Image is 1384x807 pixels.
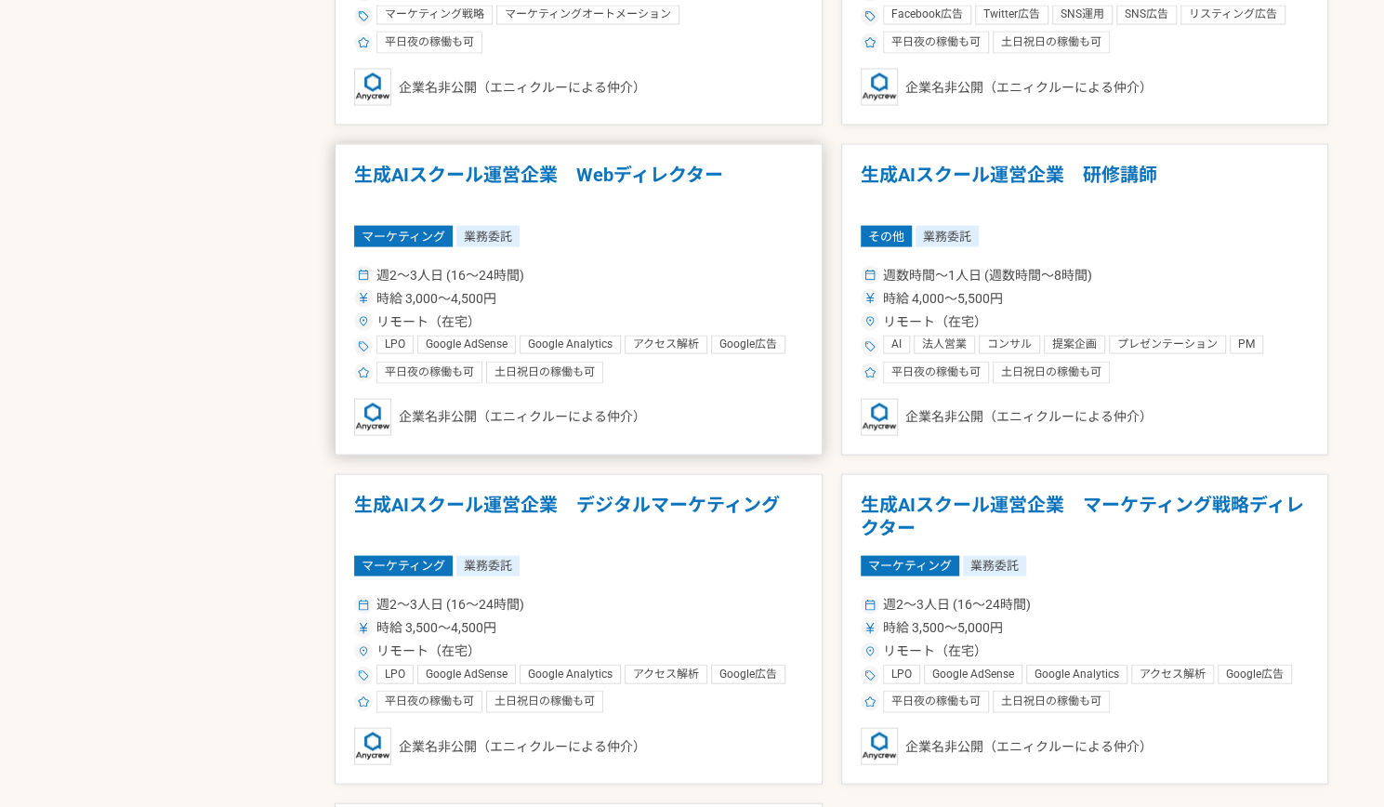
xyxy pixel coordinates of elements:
span: リスティング広告 [1189,7,1277,22]
img: ico_location_pin-352ac629.svg [864,645,876,656]
div: 平日夜の稼働も可 [376,690,482,712]
span: 時給 3,000〜4,500円 [376,288,496,308]
span: PM [1238,337,1255,351]
img: ico_star-c4f7eedc.svg [358,366,369,377]
img: ico_star-c4f7eedc.svg [358,36,369,47]
span: 提案企画 [1052,337,1097,351]
span: リモート（在宅） [883,311,987,331]
div: 土日祝日の稼働も可 [486,690,603,712]
img: logo_text_blue_01.png [354,398,391,435]
span: Google広告 [719,667,777,681]
span: 時給 4,000〜5,500円 [883,288,1003,308]
span: Facebook広告 [891,7,963,22]
img: ico_location_pin-352ac629.svg [358,645,369,656]
span: リモート（在宅） [883,641,987,660]
span: Google Analytics [1035,667,1119,681]
span: マーケティング [354,555,453,575]
div: 企業名非公開（エニィクルーによる仲介） [861,68,1310,105]
div: 土日祝日の稼働も可 [486,361,603,383]
img: ico_calendar-4541a85f.svg [864,269,876,280]
span: マーケティング戦略 [385,7,484,22]
span: Google Analytics [528,667,613,681]
h1: 生成AIスクール運営企業 Webディレクター [354,163,803,210]
span: コンサル [987,337,1032,351]
span: Google Analytics [528,337,613,351]
span: 業務委託 [456,225,520,245]
img: ico_tag-f97210f0.svg [358,10,369,21]
span: マーケティングオートメーション [505,7,671,22]
span: アクセス解析 [633,667,699,681]
img: ico_calendar-4541a85f.svg [358,269,369,280]
img: logo_text_blue_01.png [354,727,391,764]
span: マーケティング [861,555,959,575]
img: ico_location_pin-352ac629.svg [358,315,369,326]
span: Twitter広告 [983,7,1040,22]
div: 企業名非公開（エニィクルーによる仲介） [861,398,1310,435]
span: 業務委託 [456,555,520,575]
div: 平日夜の稼働も可 [376,361,482,383]
span: リモート（在宅） [376,311,481,331]
div: 企業名非公開（エニィクルーによる仲介） [861,727,1310,764]
img: ico_tag-f97210f0.svg [864,10,876,21]
img: ico_tag-f97210f0.svg [864,669,876,681]
img: logo_text_blue_01.png [354,68,391,105]
div: 土日祝日の稼働も可 [993,690,1110,712]
img: ico_currency_yen-76ea2c4c.svg [864,622,876,633]
div: 企業名非公開（エニィクルーによる仲介） [354,68,803,105]
span: プレゼンテーション [1117,337,1218,351]
div: 土日祝日の稼働も可 [993,31,1110,53]
span: 週2〜3人日 (16〜24時間) [376,265,524,284]
img: ico_calendar-4541a85f.svg [864,599,876,610]
img: ico_currency_yen-76ea2c4c.svg [358,292,369,303]
span: 法人営業 [922,337,967,351]
span: Google AdSense [426,667,507,681]
img: logo_text_blue_01.png [861,398,898,435]
img: ico_tag-f97210f0.svg [358,340,369,351]
img: ico_currency_yen-76ea2c4c.svg [358,622,369,633]
div: 企業名非公開（エニィクルーによる仲介） [354,398,803,435]
span: SNS広告 [1125,7,1168,22]
span: LPO [385,667,405,681]
div: 平日夜の稼働も可 [883,361,989,383]
h1: 生成AIスクール運営企業 マーケティング戦略ディレクター [861,493,1310,540]
img: logo_text_blue_01.png [861,727,898,764]
div: 平日夜の稼働も可 [376,31,482,53]
span: 週2〜3人日 (16〜24時間) [376,594,524,614]
span: アクセス解析 [633,337,699,351]
img: ico_currency_yen-76ea2c4c.svg [864,292,876,303]
div: 土日祝日の稼働も可 [993,361,1110,383]
div: 企業名非公開（エニィクルーによる仲介） [354,727,803,764]
div: 平日夜の稼働も可 [883,690,989,712]
span: Google AdSense [426,337,507,351]
img: ico_star-c4f7eedc.svg [358,695,369,707]
span: LPO [385,337,405,351]
span: 週2〜3人日 (16〜24時間) [883,594,1031,614]
span: 時給 3,500〜4,500円 [376,617,496,637]
span: AI [891,337,902,351]
img: ico_tag-f97210f0.svg [358,669,369,681]
img: ico_star-c4f7eedc.svg [864,366,876,377]
h1: 生成AIスクール運営企業 デジタルマーケティング [354,493,803,540]
span: 時給 3,500〜5,000円 [883,617,1003,637]
h1: 生成AIスクール運営企業 研修講師 [861,163,1310,210]
img: ico_location_pin-352ac629.svg [864,315,876,326]
span: SNS運用 [1061,7,1104,22]
div: 平日夜の稼働も可 [883,31,989,53]
span: Google広告 [719,337,777,351]
span: 週数時間〜1人日 (週数時間〜8時間) [883,265,1092,284]
img: ico_calendar-4541a85f.svg [358,599,369,610]
img: logo_text_blue_01.png [861,68,898,105]
img: ico_tag-f97210f0.svg [864,340,876,351]
span: マーケティング [354,225,453,245]
img: ico_star-c4f7eedc.svg [864,695,876,707]
span: リモート（在宅） [376,641,481,660]
span: その他 [861,225,912,245]
span: 業務委託 [916,225,979,245]
span: 業務委託 [963,555,1026,575]
span: アクセス解析 [1140,667,1206,681]
span: Google AdSense [932,667,1014,681]
img: ico_star-c4f7eedc.svg [864,36,876,47]
span: Google広告 [1226,667,1284,681]
span: LPO [891,667,912,681]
